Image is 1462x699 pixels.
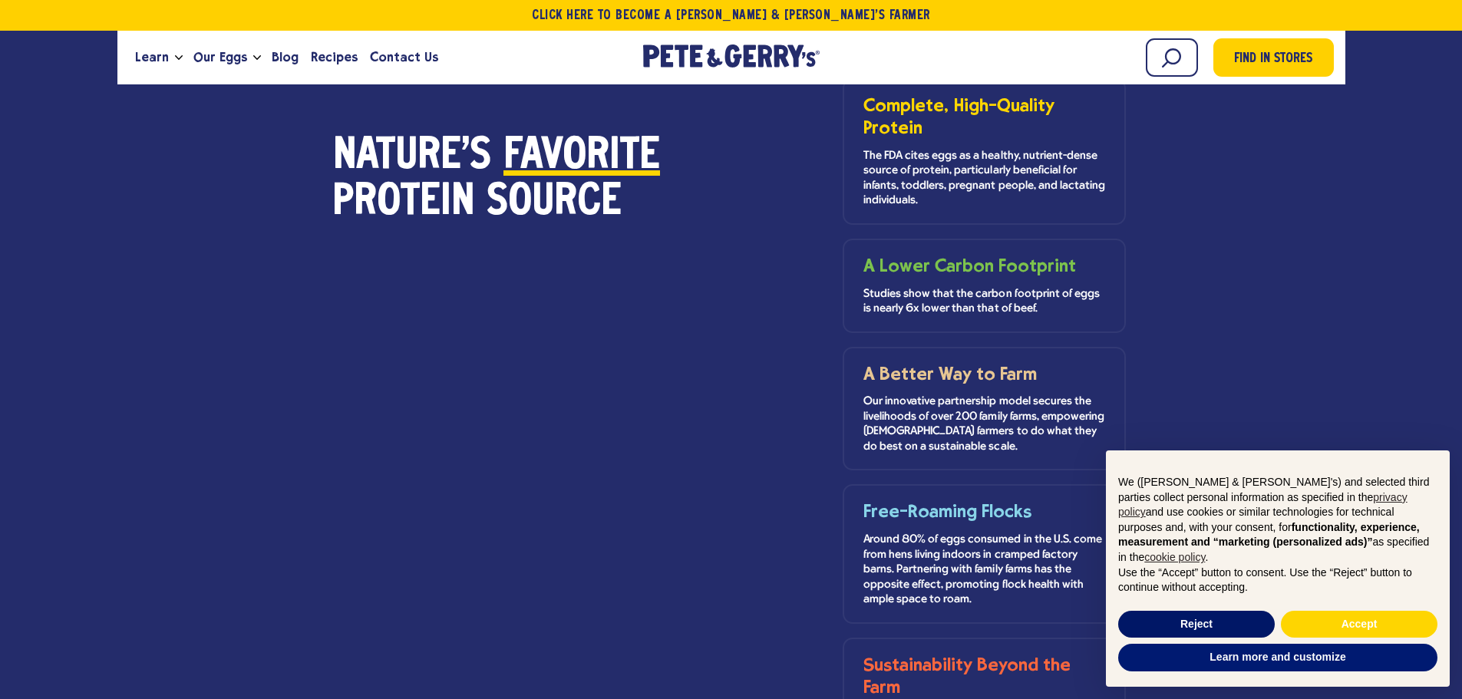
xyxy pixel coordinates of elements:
span: Source [487,180,622,226]
span: Favorite [503,134,660,180]
span: Protein [333,180,474,226]
p: Use the “Accept” button to consent. Use the “Reject” button to continue without accepting. [1118,565,1437,595]
a: Recipes [305,37,364,78]
button: Accept [1281,611,1437,638]
h3: A Better Way to Farm [863,363,1105,385]
span: Contact Us [370,48,438,67]
input: Search [1146,38,1198,77]
p: Studies show that the carbon footprint of eggs is nearly 6x lower than that of beef. [863,287,1105,317]
a: Find in Stores [1213,38,1334,77]
p: Our innovative partnership model secures the livelihoods of over 200 family farms, empowering [DE... [863,394,1105,454]
button: Reject [1118,611,1275,638]
span: Learn [135,48,169,67]
p: The FDA cites eggs as a healthy, nutrient-dense source of protein, particularly beneficial for in... [863,149,1105,209]
button: Open the dropdown menu for Learn [175,55,183,61]
span: Blog [272,48,299,67]
h3: Sustainability Beyond the Farm [863,654,1105,698]
a: Contact Us [364,37,444,78]
p: We ([PERSON_NAME] & [PERSON_NAME]'s) and selected third parties collect personal information as s... [1118,475,1437,565]
a: Our Eggs [187,37,253,78]
span: Nature's [333,134,491,180]
a: Learn [129,37,175,78]
p: Around 80% of eggs consumed in the U.S. come from hens living indoors in cramped factory barns. P... [863,532,1105,608]
h3: Free-Roaming Flocks [863,500,1105,523]
h3: Complete, High-Quality Protein [863,94,1105,139]
div: Notice [1094,438,1462,699]
a: cookie policy [1144,551,1205,563]
span: Our Eggs [193,48,247,67]
a: Blog [266,37,305,78]
h3: A Lower Carbon Footprint [863,255,1105,277]
button: Open the dropdown menu for Our Eggs [253,55,261,61]
span: Find in Stores [1234,49,1312,70]
span: Recipes [311,48,358,67]
button: Learn more and customize [1118,644,1437,671]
